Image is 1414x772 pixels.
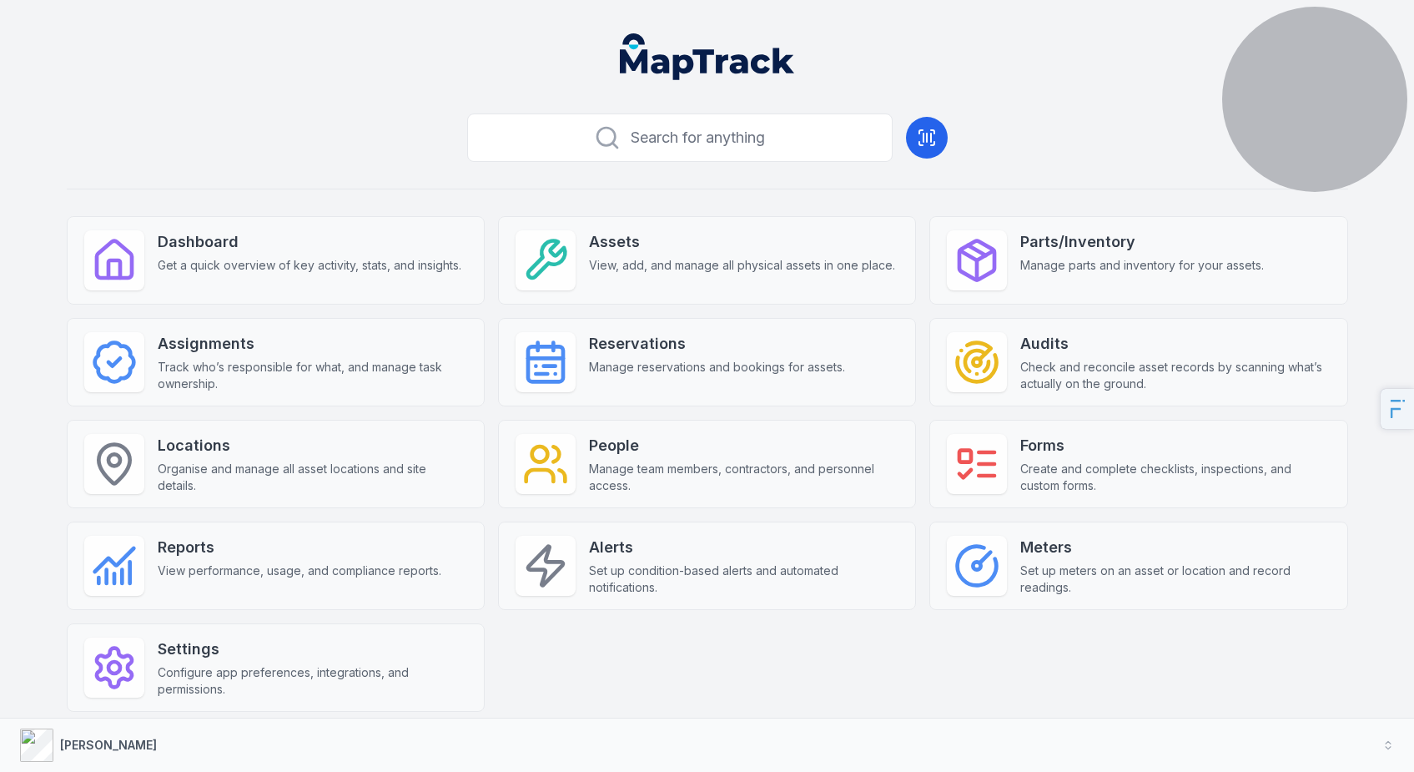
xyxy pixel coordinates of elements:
[589,230,895,254] strong: Assets
[589,332,845,356] strong: Reservations
[158,638,467,661] strong: Settings
[1020,230,1264,254] strong: Parts/Inventory
[1020,461,1330,494] span: Create and complete checklists, inspections, and custom forms.
[929,318,1347,406] a: AuditsCheck and reconcile asset records by scanning what’s actually on the ground.
[589,536,898,559] strong: Alerts
[158,359,467,392] span: Track who’s responsible for what, and manage task ownership.
[158,664,467,698] span: Configure app preferences, integrations, and permissions.
[67,216,485,305] a: DashboardGet a quick overview of key activity, stats, and insights.
[1020,359,1330,392] span: Check and reconcile asset records by scanning what’s actually on the ground.
[589,359,845,376] span: Manage reservations and bookings for assets.
[1020,434,1330,457] strong: Forms
[631,126,765,149] span: Search for anything
[593,33,822,80] nav: Global
[60,738,157,752] strong: [PERSON_NAME]
[67,522,485,610] a: ReportsView performance, usage, and compliance reports.
[158,536,441,559] strong: Reports
[158,563,441,579] span: View performance, usage, and compliance reports.
[67,318,485,406] a: AssignmentsTrack who’s responsible for what, and manage task ownership.
[929,420,1347,508] a: FormsCreate and complete checklists, inspections, and custom forms.
[498,216,916,305] a: AssetsView, add, and manage all physical assets in one place.
[589,461,898,494] span: Manage team members, contractors, and personnel access.
[1020,563,1330,596] span: Set up meters on an asset or location and record readings.
[158,461,467,494] span: Organise and manage all asset locations and site details.
[67,420,485,508] a: LocationsOrganise and manage all asset locations and site details.
[1020,536,1330,559] strong: Meters
[67,623,485,712] a: SettingsConfigure app preferences, integrations, and permissions.
[158,434,467,457] strong: Locations
[1020,257,1264,274] span: Manage parts and inventory for your assets.
[929,522,1347,610] a: MetersSet up meters on an asset or location and record readings.
[498,522,916,610] a: AlertsSet up condition-based alerts and automated notifications.
[589,257,895,274] span: View, add, and manage all physical assets in one place.
[158,230,461,254] strong: Dashboard
[158,332,467,356] strong: Assignments
[589,434,898,457] strong: People
[158,257,461,274] span: Get a quick overview of key activity, stats, and insights.
[467,114,893,162] button: Search for anything
[498,420,916,508] a: PeopleManage team members, contractors, and personnel access.
[589,563,898,596] span: Set up condition-based alerts and automated notifications.
[498,318,916,406] a: ReservationsManage reservations and bookings for assets.
[1020,332,1330,356] strong: Audits
[929,216,1347,305] a: Parts/InventoryManage parts and inventory for your assets.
